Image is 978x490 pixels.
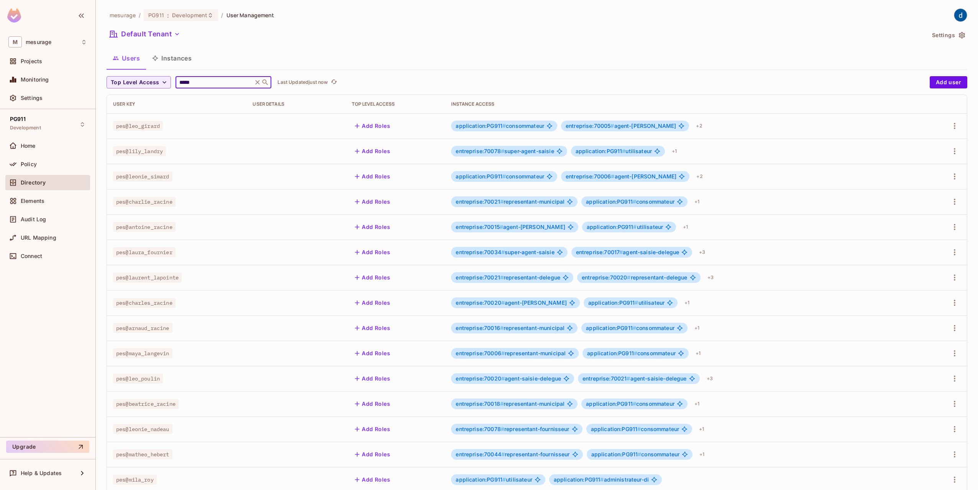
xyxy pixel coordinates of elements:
span: # [600,476,604,483]
span: pes@laura_fournier [113,247,176,257]
span: # [500,400,504,407]
span: # [627,375,630,382]
button: Add Roles [352,297,393,309]
span: entreprise:70005 [566,122,614,129]
span: # [502,173,506,180]
span: PG911 [148,11,164,19]
span: pes@charlie_racine [113,197,176,207]
button: Add Roles [352,221,393,233]
span: pes@arnaud_racine [113,323,172,333]
div: + 1 [680,221,691,233]
span: # [501,451,505,457]
span: utilisateur [587,224,663,230]
span: M [8,36,22,47]
div: + 3 [704,372,716,385]
span: pes@leonie_simard [113,171,172,181]
span: Monitoring [21,77,49,83]
span: pes@leonie_nadeau [113,424,172,434]
button: Add Roles [352,423,393,435]
span: agent-saisie-delegue [583,376,687,382]
span: entreprise:70020 [456,299,505,306]
div: Instance Access [451,101,918,107]
button: Add Roles [352,120,393,132]
button: Add Roles [352,474,393,486]
span: Directory [21,180,46,186]
span: # [634,350,637,356]
span: super-agent-saisie [456,249,554,255]
p: Last Updated just now [277,79,328,85]
span: super-agent-saisie [456,148,554,154]
span: # [619,249,623,255]
span: # [501,148,504,154]
span: the active workspace [110,11,136,19]
span: # [502,122,506,129]
span: Development [172,11,207,19]
span: representant-fournisseur [456,426,569,432]
span: pes@antoine_racine [113,222,176,232]
button: Upgrade [6,441,89,453]
span: URL Mapping [21,235,56,241]
span: representant-municipal [456,350,566,356]
span: entreprise:70016 [456,325,504,331]
button: refresh [329,78,338,87]
div: + 3 [704,271,717,284]
span: User Management [226,11,274,19]
span: utilisateur [456,477,532,483]
span: entreprise:70020 [582,274,631,281]
span: application:PG911 [587,224,637,230]
span: utilisateur [588,300,665,306]
span: consommateur [586,325,674,331]
span: entreprise:70021 [456,198,504,205]
div: + 2 [693,120,705,132]
span: entreprise:70017 [576,249,623,255]
span: agent-saisie-delegue [576,249,679,255]
span: application:PG911 [586,400,636,407]
span: application:PG911 [588,299,638,306]
span: application:PG911 [586,198,636,205]
span: pes@leo_poulin [113,374,163,384]
span: # [638,451,641,457]
span: representant-municipal [456,199,564,205]
button: Settings [929,29,967,41]
span: agent-[PERSON_NAME] [566,123,676,129]
span: # [633,224,637,230]
span: entreprise:70044 [456,451,505,457]
span: # [502,476,506,483]
span: entreprise:70015 [456,224,503,230]
div: + 1 [696,423,707,435]
div: + 1 [691,322,702,334]
span: # [610,122,614,129]
span: entreprise:70018 [456,400,504,407]
span: Elements [21,198,44,204]
span: application:PG911 [587,350,637,356]
div: + 1 [691,196,702,208]
div: + 1 [669,145,680,157]
span: pes@leo_girard [113,121,163,131]
span: representant-delegue [456,274,560,281]
span: # [611,173,614,180]
span: application:PG911 [554,476,604,483]
button: Add Roles [352,448,393,461]
span: application:PG911 [456,122,506,129]
div: User Key [113,101,240,107]
span: agent-[PERSON_NAME] [566,173,676,180]
span: Home [21,143,36,149]
span: consommateur [587,350,676,356]
span: Connect [21,253,42,259]
span: Audit Log [21,216,46,222]
span: refresh [331,78,337,86]
span: entreprise:70006 [566,173,615,180]
span: : [167,12,169,18]
span: Click to refresh data [328,78,338,87]
span: # [633,325,636,331]
button: Add Roles [352,398,393,410]
span: administrateur-di [554,477,649,483]
button: Top Level Access [107,76,171,88]
span: pes@lily_landry [113,146,166,156]
span: PG911 [10,116,26,122]
span: pes@mila_roy [113,475,157,485]
span: # [501,426,504,432]
span: utilisateur [576,148,652,154]
span: Help & Updates [21,470,62,476]
div: + 1 [692,347,704,359]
